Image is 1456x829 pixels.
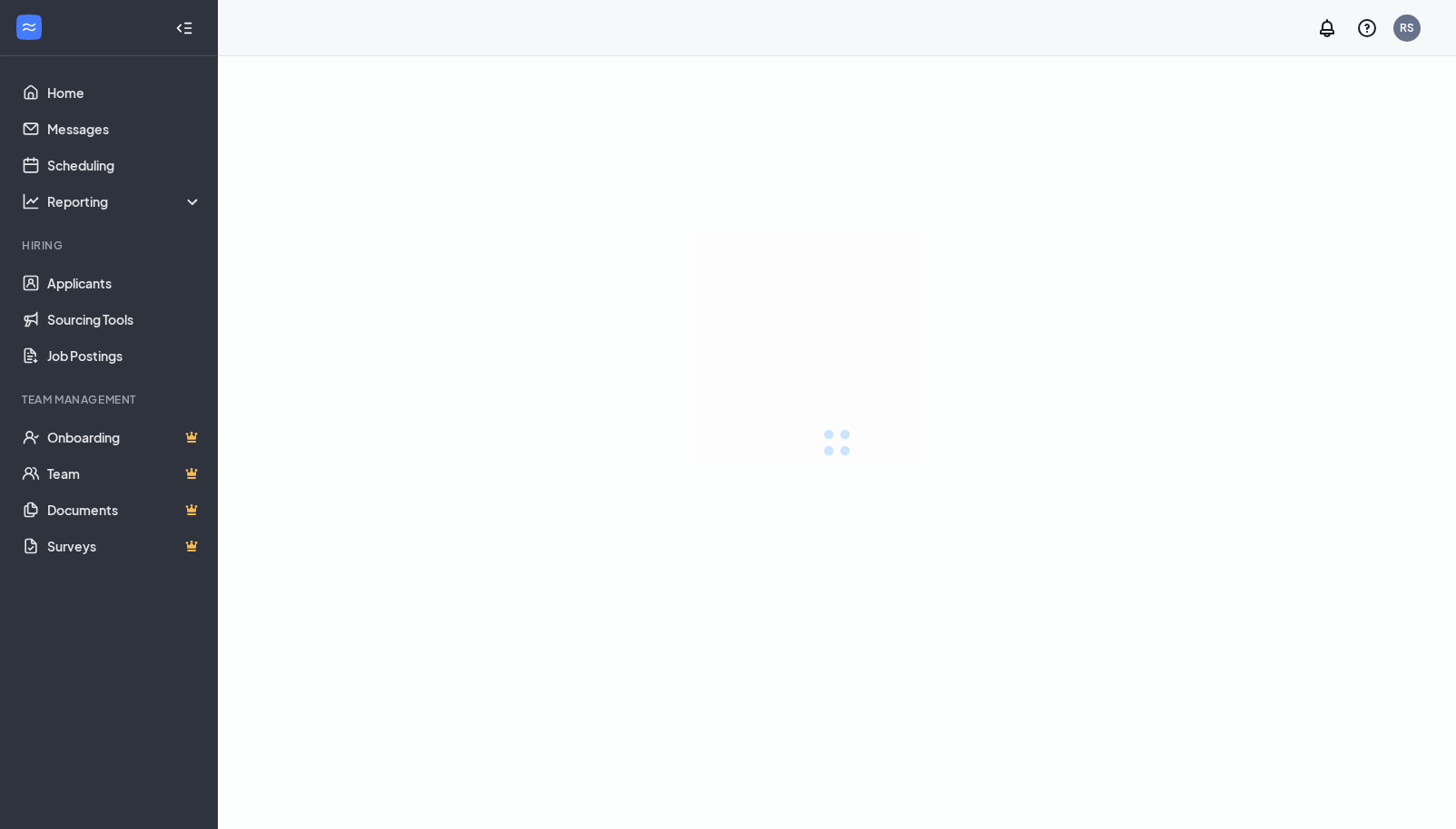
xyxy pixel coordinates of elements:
a: Home [47,74,202,111]
a: Job Postings [47,337,202,374]
a: SurveysCrown [47,528,202,564]
a: DocumentsCrown [47,492,202,528]
a: TeamCrown [47,455,202,492]
a: OnboardingCrown [47,419,202,455]
div: Team Management [22,392,199,407]
svg: Collapse [175,19,193,37]
svg: Notifications [1316,17,1338,39]
a: Messages [47,111,202,147]
div: RS [1400,20,1414,35]
div: Hiring [22,238,199,253]
div: Reporting [47,192,203,210]
a: Sourcing Tools [47,301,202,337]
svg: WorkstreamLogo [20,18,38,36]
a: Applicants [47,265,202,301]
svg: Analysis [22,192,40,210]
a: Scheduling [47,147,202,183]
svg: QuestionInfo [1356,17,1378,39]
